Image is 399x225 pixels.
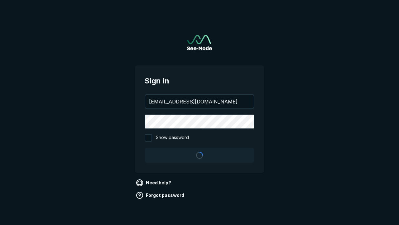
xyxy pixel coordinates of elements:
a: Forgot password [135,190,187,200]
input: your@email.com [145,95,254,108]
a: Need help? [135,178,174,188]
span: Show password [156,134,189,142]
img: See-Mode Logo [187,35,212,50]
span: Sign in [145,75,254,87]
a: Go to sign in [187,35,212,50]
